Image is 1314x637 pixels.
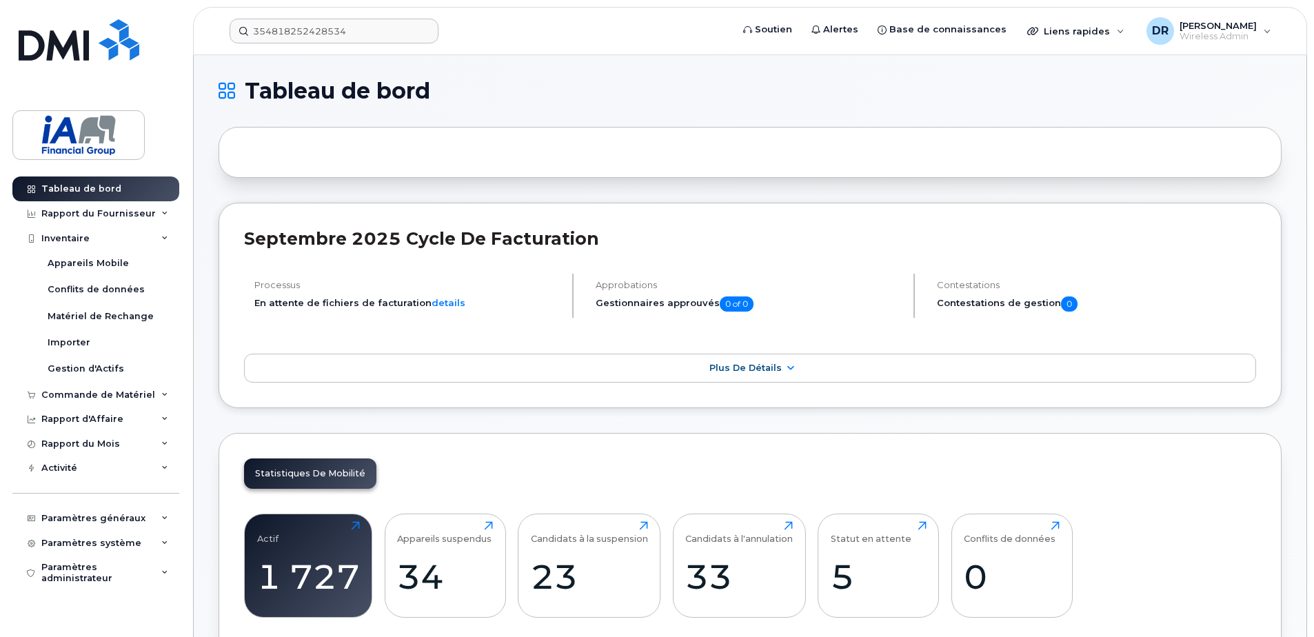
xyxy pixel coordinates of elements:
span: 0 [1061,296,1078,312]
span: Tableau de bord [245,81,430,101]
span: 0 of 0 [720,296,754,312]
div: 0 [964,556,1060,597]
div: Conflits de données [964,521,1055,544]
div: 34 [397,556,493,597]
div: Candidats à l'annulation [685,521,793,544]
span: Plus de détails [709,363,782,373]
a: Actif1 727 [257,521,360,609]
div: 1 727 [257,556,360,597]
div: 23 [531,556,648,597]
h5: Contestations de gestion [937,296,1256,312]
div: Appareils suspendus [397,521,492,544]
h4: Approbations [596,280,902,290]
div: Actif [257,521,279,544]
a: Conflits de données0 [964,521,1060,609]
h5: Gestionnaires approuvés [596,296,902,312]
a: Statut en attente5 [831,521,927,609]
h4: Contestations [937,280,1256,290]
li: En attente de fichiers de facturation [254,296,560,310]
div: 5 [831,556,927,597]
a: Candidats à l'annulation33 [685,521,793,609]
h2: septembre 2025 Cycle de facturation [244,228,1256,249]
h4: Processus [254,280,560,290]
div: Candidats à la suspension [531,521,648,544]
div: Statut en attente [831,521,911,544]
a: Candidats à la suspension23 [531,521,648,609]
a: details [432,297,465,308]
div: 33 [685,556,793,597]
a: Appareils suspendus34 [397,521,493,609]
